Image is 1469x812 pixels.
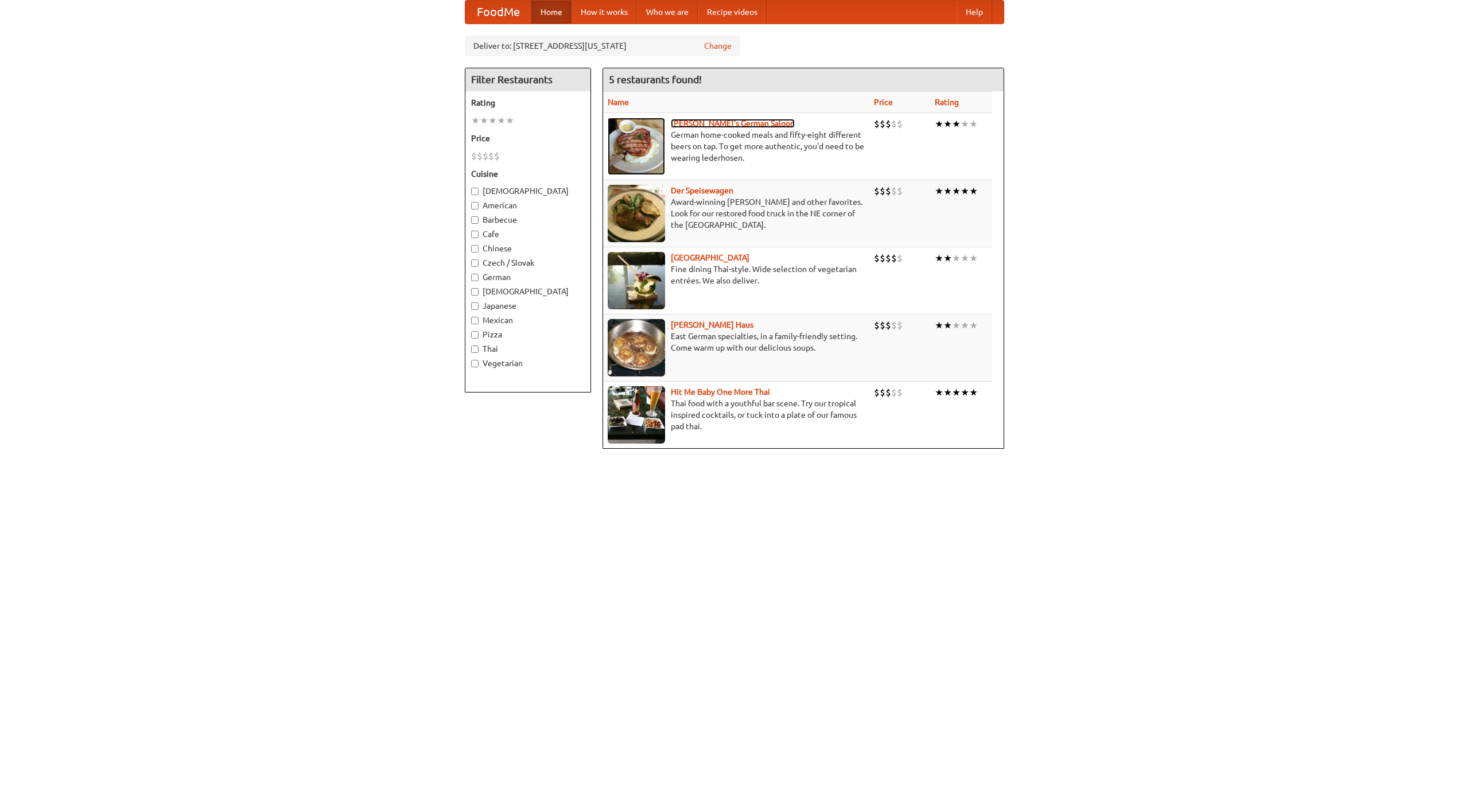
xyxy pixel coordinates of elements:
div: Deliver to: [STREET_ADDRESS][US_STATE] [465,36,740,56]
li: $ [885,185,891,197]
a: Price [874,98,893,107]
input: Pizza [471,331,479,339]
li: $ [874,386,880,399]
label: [DEMOGRAPHIC_DATA] [471,185,585,197]
label: Czech / Slovak [471,257,585,269]
li: ★ [952,185,961,197]
li: $ [477,150,483,162]
li: $ [874,252,880,265]
li: ★ [969,319,978,332]
li: $ [891,185,897,197]
li: $ [897,386,903,399]
li: $ [880,185,885,197]
li: ★ [952,118,961,130]
label: Cafe [471,228,585,240]
input: Chinese [471,245,479,252]
h4: Filter Restaurants [465,68,590,91]
a: [PERSON_NAME]'s German Saloon [671,119,795,128]
li: $ [897,252,903,265]
li: ★ [961,118,969,130]
img: satay.jpg [608,252,665,309]
li: ★ [488,114,497,127]
li: ★ [969,185,978,197]
li: $ [885,319,891,332]
li: ★ [961,185,969,197]
label: [DEMOGRAPHIC_DATA] [471,286,585,297]
li: ★ [952,252,961,265]
li: $ [880,118,885,130]
li: $ [885,118,891,130]
a: Who we are [637,1,698,24]
label: American [471,200,585,211]
label: Barbecue [471,214,585,226]
a: Name [608,98,629,107]
li: $ [494,150,500,162]
li: $ [891,319,897,332]
label: Vegetarian [471,358,585,369]
input: [DEMOGRAPHIC_DATA] [471,188,479,195]
input: Thai [471,345,479,353]
li: ★ [969,252,978,265]
img: babythai.jpg [608,386,665,444]
input: [DEMOGRAPHIC_DATA] [471,288,479,296]
a: How it works [572,1,637,24]
li: ★ [943,185,952,197]
p: Fine dining Thai-style. Wide selection of vegetarian entrées. We also deliver. [608,263,865,286]
a: Hit Me Baby One More Thai [671,387,770,397]
li: $ [874,185,880,197]
p: East German specialties, in a family-friendly setting. Come warm up with our delicious soups. [608,331,865,353]
li: ★ [943,386,952,399]
p: German home-cooked meals and fifty-eight different beers on tap. To get more authentic, you'd nee... [608,129,865,164]
li: $ [891,118,897,130]
input: Japanese [471,302,479,310]
input: Cafe [471,231,479,238]
a: [PERSON_NAME] Haus [671,320,753,329]
li: $ [874,118,880,130]
li: ★ [935,118,943,130]
h5: Cuisine [471,168,585,180]
li: $ [891,386,897,399]
li: $ [874,319,880,332]
a: [GEOGRAPHIC_DATA] [671,253,749,262]
li: ★ [961,252,969,265]
li: ★ [480,114,488,127]
input: Vegetarian [471,360,479,367]
li: ★ [952,386,961,399]
p: Award-winning [PERSON_NAME] and other favorites. Look for our restored food truck in the NE corne... [608,196,865,231]
li: $ [471,150,477,162]
input: German [471,274,479,281]
label: German [471,271,585,283]
a: Help [957,1,992,24]
li: ★ [952,319,961,332]
li: ★ [943,319,952,332]
li: ★ [943,252,952,265]
a: Der Speisewagen [671,186,733,195]
input: American [471,202,479,209]
li: $ [897,118,903,130]
input: Mexican [471,317,479,324]
li: ★ [471,114,480,127]
input: Barbecue [471,216,479,224]
li: $ [891,252,897,265]
li: ★ [935,319,943,332]
a: Rating [935,98,959,107]
li: ★ [935,252,943,265]
li: $ [880,386,885,399]
li: ★ [935,386,943,399]
li: $ [897,319,903,332]
h5: Price [471,133,585,144]
li: $ [897,185,903,197]
p: Thai food with a youthful bar scene. Try our tropical inspired cocktails, or tuck into a plate of... [608,398,865,432]
a: Change [704,40,732,52]
li: ★ [506,114,514,127]
li: ★ [969,386,978,399]
a: FoodMe [465,1,531,24]
li: ★ [943,118,952,130]
img: esthers.jpg [608,118,665,175]
label: Pizza [471,329,585,340]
